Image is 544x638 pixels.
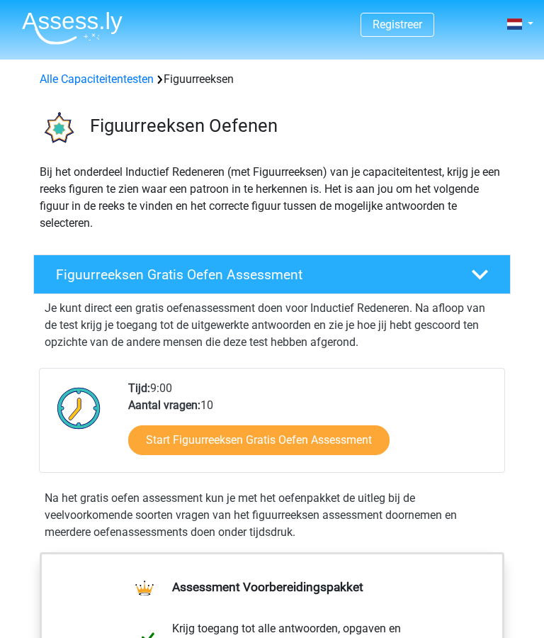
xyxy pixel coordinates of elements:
[45,300,499,351] p: Je kunt direct een gratis oefenassessment doen voor Inductief Redeneren. Na afloop van de test kr...
[34,105,81,152] img: figuurreeksen
[40,72,154,86] a: Alle Capaciteitentesten
[56,267,450,283] h4: Figuurreeksen Gratis Oefen Assessment
[90,115,499,137] h3: Figuurreeksen Oefenen
[40,164,504,232] p: Bij het onderdeel Inductief Redeneren (met Figuurreeksen) van je capaciteitentest, krijg je een r...
[118,380,504,472] div: 9:00 10
[34,71,510,88] div: Figuurreeksen
[128,398,200,412] b: Aantal vragen:
[39,490,505,541] div: Na het gratis oefen assessment kun je met het oefenpakket de uitleg bij de veelvoorkomende soorte...
[373,18,422,31] a: Registreer
[28,254,516,294] a: Figuurreeksen Gratis Oefen Assessment
[22,11,123,45] img: Assessly
[128,381,150,395] b: Tijd:
[51,380,107,435] img: Klok
[128,425,390,455] a: Start Figuurreeksen Gratis Oefen Assessment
